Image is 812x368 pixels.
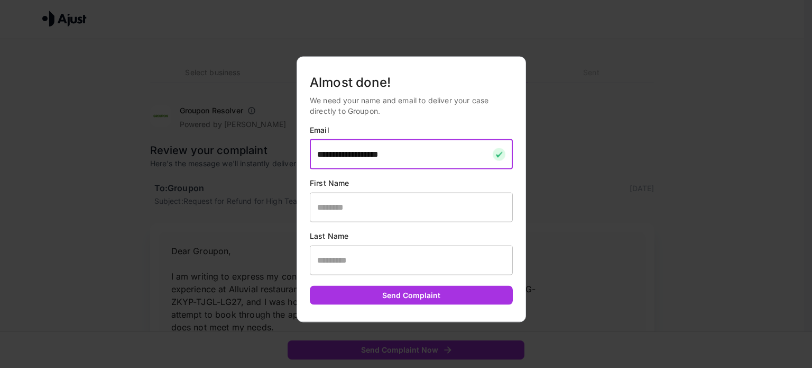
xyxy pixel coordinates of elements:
button: Send Complaint [310,285,513,305]
img: checkmark [493,148,505,160]
p: First Name [310,177,513,188]
p: Last Name [310,230,513,241]
p: Email [310,124,513,135]
h5: Almost done! [310,74,513,91]
p: We need your name and email to deliver your case directly to Groupon. [310,95,513,116]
